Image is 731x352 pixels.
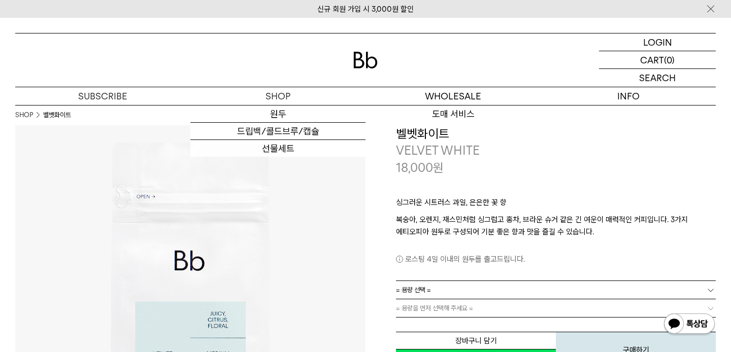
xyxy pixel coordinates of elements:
a: 원두 [190,105,365,123]
img: 로고 [353,52,378,68]
img: 카카오톡 채널 1:1 채팅 버튼 [663,312,716,337]
span: = 용량 선택 = [396,281,431,299]
h3: 벨벳화이트 [396,125,716,143]
p: SEARCH [639,69,676,87]
p: WHOLESALE [365,87,541,105]
a: 신규 회원 가입 시 3,000원 할인 [317,5,414,14]
li: 벨벳화이트 [43,110,71,120]
a: SUBSCRIBE [15,87,190,105]
p: LOGIN [643,33,672,51]
button: 장바구니 담기 [396,332,556,349]
a: 드립백/콜드브루/캡슐 [190,123,365,140]
a: SHOP [15,110,33,120]
a: 도매 서비스 [365,105,541,123]
p: 복숭아, 오렌지, 재스민처럼 싱그럽고 홍차, 브라운 슈거 같은 긴 여운이 매력적인 커피입니다. 3가지 에티오피아 원두로 구성되어 기분 좋은 향과 맛을 즐길 수 있습니다. [396,214,716,238]
p: CART [640,51,664,68]
p: INFO [541,87,716,105]
p: 로스팅 4일 이내의 원두를 출고드립니다. [396,253,716,265]
a: CART (0) [599,51,716,69]
span: = 용량을 먼저 선택해 주세요 = [396,299,473,317]
p: VELVET WHITE [396,142,716,159]
span: 원 [433,160,444,175]
a: SHOP [190,87,365,105]
p: 싱그러운 시트러스 과일, 은은한 꽃 향 [396,196,716,214]
p: (0) [664,51,675,68]
a: LOGIN [599,33,716,51]
p: 18,000 [396,159,444,177]
a: 선물세트 [190,140,365,157]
